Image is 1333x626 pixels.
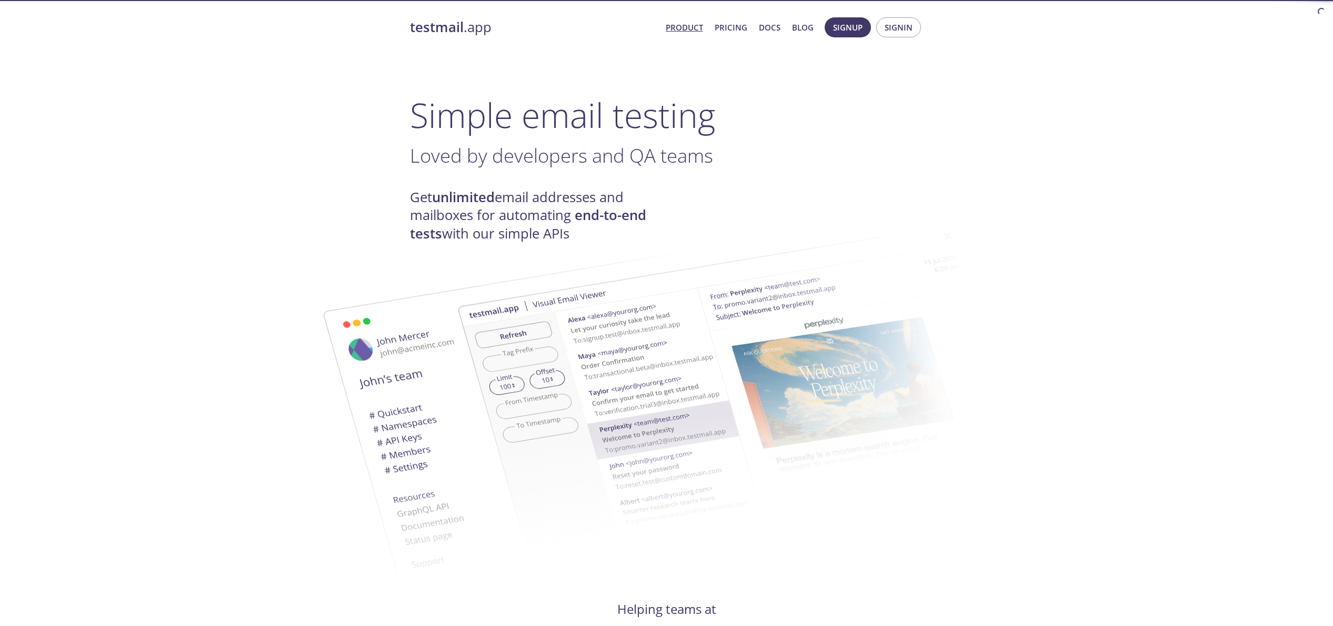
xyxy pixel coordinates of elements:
[666,21,703,34] a: Product
[792,21,814,34] a: Blog
[410,95,924,135] h1: Simple email testing
[825,17,871,37] button: Signup
[410,18,657,36] a: testmail.app
[432,188,495,206] strong: unlimited
[410,188,667,243] h4: Get email addresses and mailboxes for automating with our simple APIs
[876,17,921,37] button: Signin
[410,601,924,618] h4: Helping teams at
[284,244,852,600] img: testmail-email-viewer
[759,21,780,34] a: Docs
[410,18,464,36] strong: testmail
[885,21,913,34] span: Signin
[410,206,646,242] strong: end-to-end tests
[410,142,713,168] span: Loved by developers and QA teams
[457,210,1026,566] img: testmail-email-viewer
[833,21,863,34] span: Signup
[715,21,747,34] a: Pricing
